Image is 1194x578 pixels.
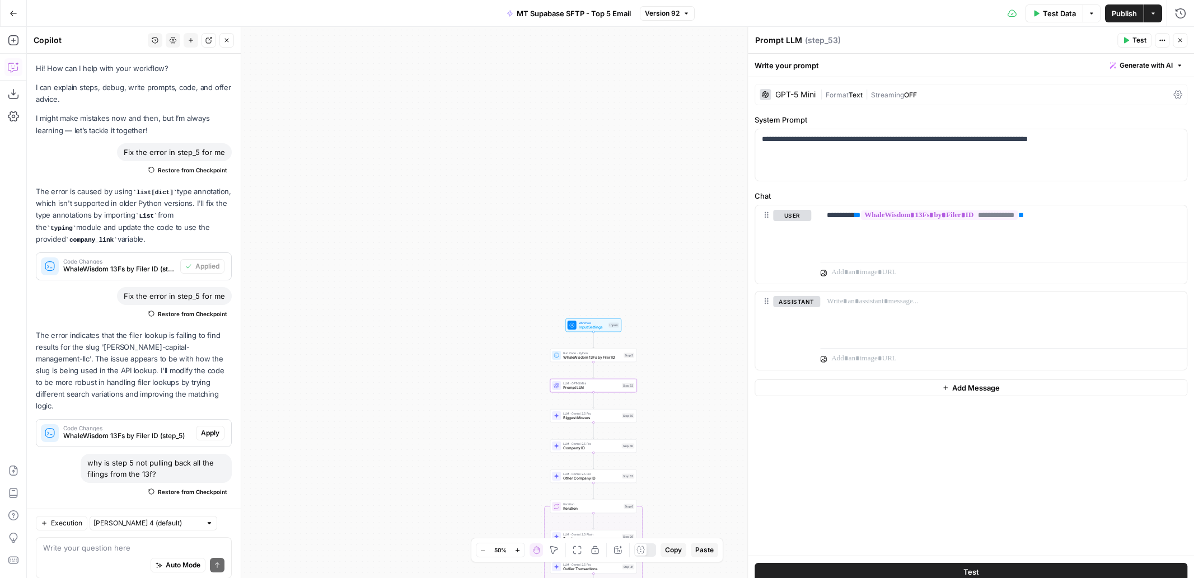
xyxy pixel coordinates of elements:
div: user [755,205,811,284]
span: Auto Mode [166,560,200,570]
span: | [820,88,826,100]
div: assistant [755,292,811,370]
button: Test [1117,33,1151,48]
span: WhaleWisdom 13Fs by Filer ID [563,355,621,360]
span: Prompt LLM [563,385,620,391]
span: Version 92 [645,8,680,18]
div: LLM · GPT-5 MiniPrompt LLMStep 53 [550,379,637,392]
div: Step 53 [622,383,634,388]
p: The error is caused by using type annotation, which isn't supported in older Python versions. I'l... [36,186,232,246]
button: assistant [773,296,820,307]
button: Restore from Checkpoint [144,163,232,177]
span: Outlier Transactions [563,566,620,572]
button: Applied [180,259,224,274]
span: Copy [665,545,682,555]
textarea: Prompt LLM [755,35,802,46]
g: Edge from step_6 to step_29 [593,513,594,529]
button: Auto Mode [151,558,205,572]
span: Applied [195,261,219,271]
code: List [135,213,158,219]
span: Execution [51,518,82,528]
div: LLM · Gemini 2.5 ProOutlier TransactionsStep 41 [550,560,637,574]
label: Chat [755,190,1187,201]
span: Biggest Movers [563,415,620,421]
p: The error indicates that the filer lookup is failing to find results for the slug '[PERSON_NAME]-... [36,330,232,412]
code: typing [46,225,76,232]
button: Add Message [755,379,1187,396]
button: Copy [661,543,686,557]
code: list[dict] [133,189,177,196]
button: Test Data [1026,4,1083,22]
div: Step 57 [622,474,634,479]
div: Step 40 [622,444,635,449]
div: Step 41 [622,565,635,570]
span: Publish [1112,8,1137,19]
span: Text [849,91,863,99]
span: MT Supabase SFTP - Top 5 Email [517,8,631,19]
p: I might make mistakes now and then, but I’m always learning — let’s tackle it together! [36,112,232,136]
div: Fix the error in step_5 for me [117,143,232,161]
span: 50% [494,546,507,554]
span: Workflow [579,321,607,325]
span: Other Company ID [563,476,620,481]
span: Apply [201,428,219,438]
span: Paste [695,545,714,555]
span: LLM · Gemini 2.5 Pro [563,472,620,476]
div: Step 6 [624,504,634,509]
span: Input Settings [579,325,607,330]
span: Restore from Checkpoint [158,166,227,175]
div: Step 50 [622,413,634,419]
span: Evasion [563,536,620,542]
div: LLM · Gemini 2.5 ProCompany IDStep 40 [550,439,637,453]
span: ( step_53 ) [805,35,841,46]
p: Looking at the code, I can see several issues that are limiting the 13F filings returned: [36,507,232,531]
button: Version 92 [640,6,695,21]
span: Company ID [563,445,619,451]
span: LLM · Gemini 2.5 Pro [563,411,620,416]
div: Copilot [34,35,144,46]
button: Restore from Checkpoint [144,307,232,321]
span: Test [963,566,979,577]
input: Claude Sonnet 4 (default) [93,518,201,529]
g: Edge from step_40 to step_57 [593,453,594,469]
button: Apply [196,426,224,440]
span: Add Message [952,382,1000,393]
span: LLM · Gemini 2.5 Pro [563,562,620,567]
span: Iteration [563,502,621,506]
p: I can explain steps, debug, write prompts, code, and offer advice. [36,82,232,105]
div: WorkflowInput SettingsInputs [550,318,637,332]
label: System Prompt [755,114,1187,125]
span: LLM · Gemini 2.5 Flash [563,532,620,537]
button: MT Supabase SFTP - Top 5 Email [500,4,638,22]
g: Edge from step_53 to step_50 [593,392,594,408]
div: Write your prompt [748,54,1194,77]
button: user [773,210,811,221]
span: WhaleWisdom 13Fs by Filer ID (step_5) [63,431,191,441]
span: LLM · Gemini 2.5 Pro [563,441,619,446]
div: why is step 5 not pulling back all the filings from the 13f? [81,454,232,483]
g: Edge from step_50 to step_40 [593,422,594,439]
div: LLM · Gemini 2.5 ProOther Company IDStep 57 [550,469,637,483]
span: LLM · GPT-5 Mini [563,381,620,386]
span: Iteration [563,506,621,511]
span: Test Data [1043,8,1076,19]
button: Generate with AI [1105,58,1187,73]
span: Streaming [871,91,904,99]
p: Hi! How can I help with your workflow? [36,63,232,74]
span: WhaleWisdom 13Fs by Filer ID (step_5) [63,264,176,274]
div: Step 5 [624,353,634,358]
span: Restore from Checkpoint [158,309,227,318]
g: Edge from start to step_5 [593,332,594,348]
g: Edge from step_57 to step_6 [593,483,594,499]
span: Code Changes [63,425,191,431]
div: Step 29 [622,534,634,539]
span: Test [1132,35,1146,45]
span: Format [826,91,849,99]
span: Restore from Checkpoint [158,487,227,496]
div: Inputs [608,323,619,328]
button: Publish [1105,4,1144,22]
code: company_link [65,237,118,243]
div: GPT-5 Mini [775,91,816,98]
button: Paste [691,543,718,557]
div: LLM · Gemini 2.5 FlashEvasionStep 29 [550,530,637,543]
